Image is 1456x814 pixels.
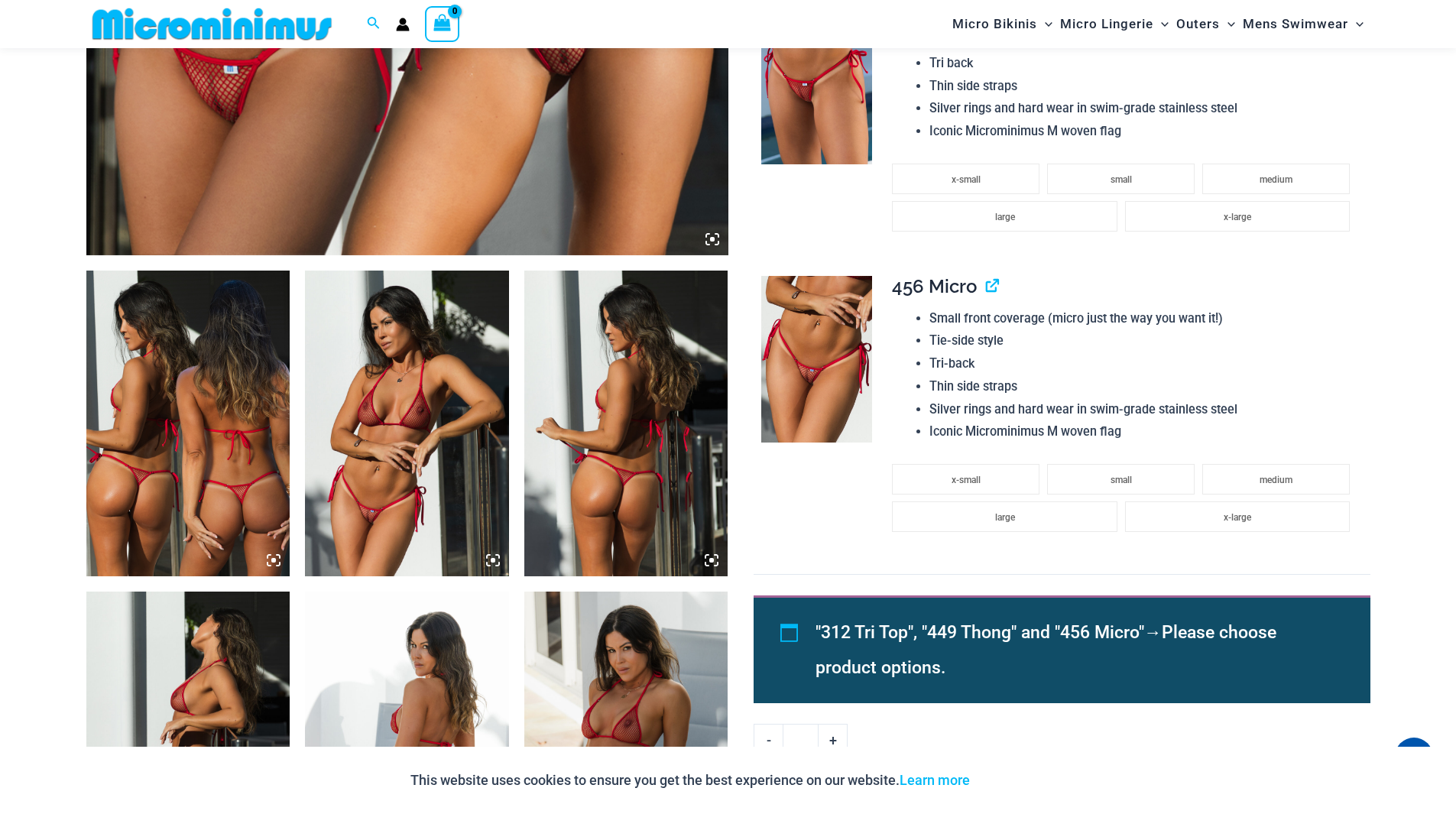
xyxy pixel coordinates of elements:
[1125,201,1350,232] li: x-large
[524,271,728,576] img: Summer Storm Red 312 Tri Top 456 Micro
[929,398,1357,421] li: Silver rings and hard wear in swim-grade stainless steel
[929,420,1357,443] li: Iconic Microminimus M woven flag
[929,97,1357,120] li: Silver rings and hard wear in swim-grade stainless steel
[892,501,1117,532] li: large
[761,276,872,443] img: Summer Storm Red 456 Micro
[1260,475,1292,485] span: medium
[929,75,1357,98] li: Thin side straps
[1037,5,1052,44] span: Menu Toggle
[1047,464,1195,495] li: small
[946,2,1370,46] nav: Site Navigation
[1202,164,1350,194] li: medium
[892,164,1039,194] li: x-small
[929,307,1357,330] li: Small front coverage (micro just the way you want it!)
[952,174,981,185] span: x-small
[892,201,1117,232] li: large
[929,52,1357,75] li: Tri back
[1348,5,1364,44] span: Menu Toggle
[1202,464,1350,495] li: medium
[929,329,1357,352] li: Tie-side style
[1111,475,1132,485] span: small
[1176,5,1220,44] span: Outers
[929,352,1357,375] li: Tri-back
[819,724,848,756] a: +
[892,275,977,297] span: 456 Micro
[305,271,509,576] img: Summer Storm Red 312 Tri Top 456 Micro
[1243,5,1348,44] span: Mens Swimwear
[1153,5,1169,44] span: Menu Toggle
[783,724,819,756] input: Product quantity
[949,5,1056,44] a: Micro BikinisMenu ToggleMenu Toggle
[1125,501,1350,532] li: x-large
[816,615,1335,686] li: →
[1260,174,1292,185] span: medium
[1111,174,1132,185] span: small
[995,212,1015,222] span: large
[929,375,1357,398] li: Thin side straps
[1047,164,1195,194] li: small
[425,6,460,41] a: View Shopping Cart, empty
[1172,5,1239,44] a: OutersMenu ToggleMenu Toggle
[952,5,1037,44] span: Micro Bikinis
[995,512,1015,523] span: large
[86,271,290,576] img: Summer Storm Red Tri Top Pack
[900,772,970,788] a: Learn more
[892,464,1039,495] li: x-small
[1224,212,1251,222] span: x-large
[754,724,783,756] a: -
[929,120,1357,143] li: Iconic Microminimus M woven flag
[1239,5,1367,44] a: Mens SwimwearMenu ToggleMenu Toggle
[1224,512,1251,523] span: x-large
[86,7,338,41] img: MM SHOP LOGO FLAT
[952,475,981,485] span: x-small
[367,15,381,34] a: Search icon link
[1056,5,1172,44] a: Micro LingerieMenu ToggleMenu Toggle
[816,622,1144,643] span: "312 Tri Top", "449 Thong" and "456 Micro"
[1220,5,1235,44] span: Menu Toggle
[1060,5,1153,44] span: Micro Lingerie
[410,769,970,792] p: This website uses cookies to ensure you get the best experience on our website.
[981,762,1046,799] button: Accept
[396,18,410,31] a: Account icon link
